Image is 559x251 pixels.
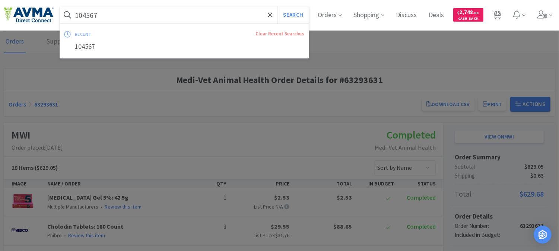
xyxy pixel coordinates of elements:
a: Discuss [393,12,420,19]
span: 2,748 [458,9,479,16]
div: Open Intercom Messenger [534,226,552,244]
span: Cash Back [458,17,479,22]
a: 33 [489,13,505,19]
button: Search [277,6,308,23]
a: Clear Recent Searches [256,31,304,37]
span: . 08 [473,10,479,15]
span: $ [458,10,460,15]
img: e4e33dab9f054f5782a47901c742baa9_102.png [4,7,54,23]
a: $2,748.08Cash Back [453,5,483,25]
div: recent [75,28,174,40]
input: Search by item, sku, manufacturer, ingredient, size... [60,6,309,23]
div: 104567 [60,40,309,54]
a: Deals [426,12,447,19]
